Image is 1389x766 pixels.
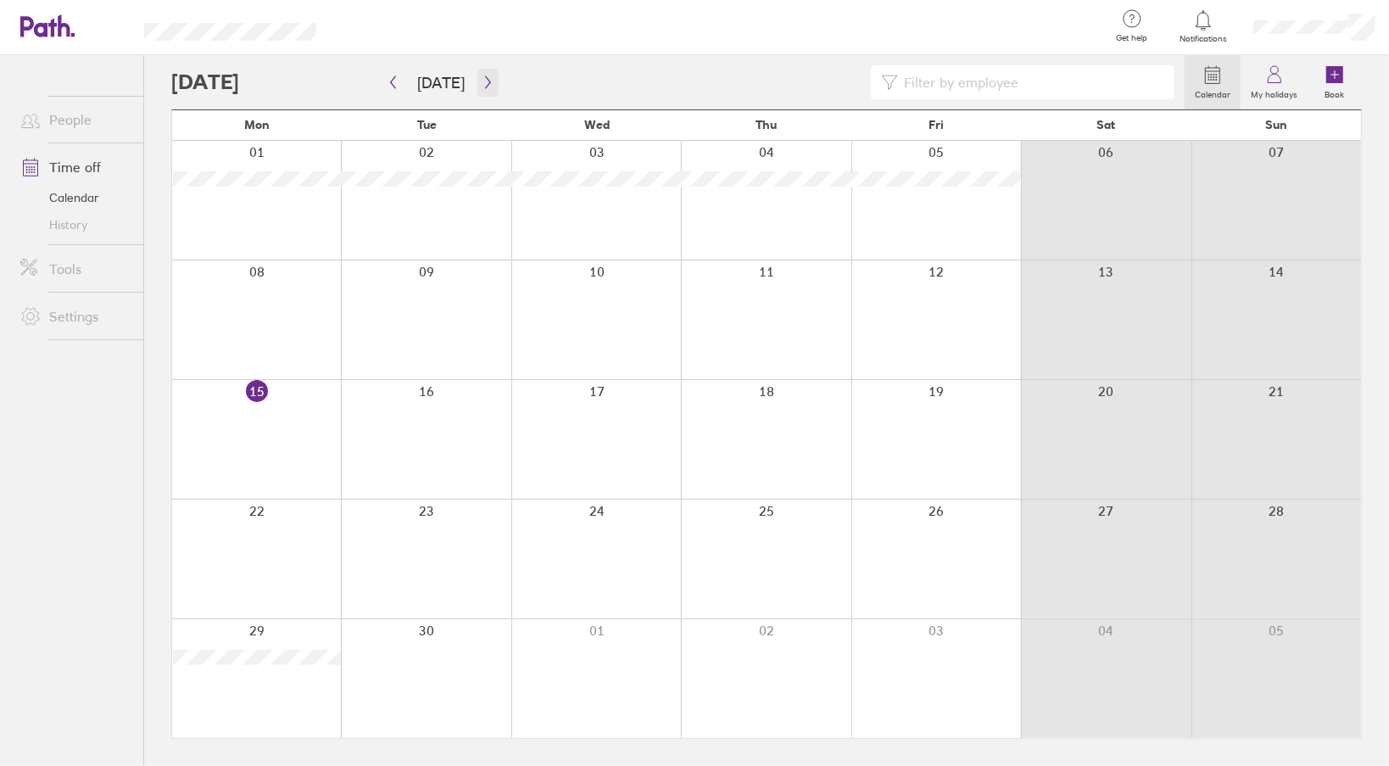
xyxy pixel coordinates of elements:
span: Wed [584,118,610,131]
a: Calendar [1185,55,1241,109]
span: Mon [244,118,270,131]
label: Calendar [1185,85,1241,100]
label: My holidays [1241,85,1308,100]
a: Book [1308,55,1362,109]
a: Time off [7,150,143,184]
span: Get help [1104,33,1159,43]
a: Notifications [1176,8,1231,44]
input: Filter by employee [898,66,1165,98]
a: Tools [7,252,143,286]
a: My holidays [1241,55,1308,109]
a: Calendar [7,184,143,211]
a: People [7,103,143,137]
span: Sun [1265,118,1287,131]
span: Tue [417,118,437,131]
button: [DATE] [404,69,478,97]
span: Thu [756,118,777,131]
span: Notifications [1176,34,1231,44]
a: Settings [7,299,143,333]
span: Sat [1097,118,1116,131]
label: Book [1315,85,1355,100]
a: History [7,211,143,238]
span: Fri [929,118,944,131]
